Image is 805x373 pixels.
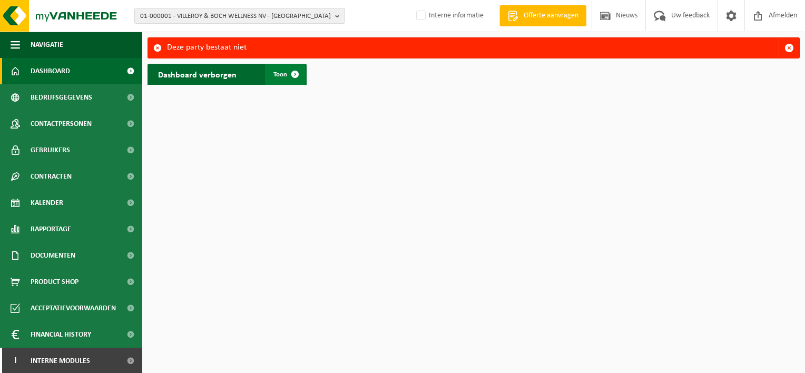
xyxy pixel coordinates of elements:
span: 01-000001 - VILLEROY & BOCH WELLNESS NV - [GEOGRAPHIC_DATA] [140,8,331,24]
span: Contactpersonen [31,111,92,137]
span: Toon [273,71,287,78]
span: Gebruikers [31,137,70,163]
span: Financial History [31,321,91,348]
span: Documenten [31,242,75,269]
span: Kalender [31,190,63,216]
span: Product Shop [31,269,78,295]
a: Toon [265,64,306,85]
a: Offerte aanvragen [499,5,586,26]
label: Interne informatie [414,8,484,24]
button: 01-000001 - VILLEROY & BOCH WELLNESS NV - [GEOGRAPHIC_DATA] [134,8,345,24]
span: Rapportage [31,216,71,242]
span: Navigatie [31,32,63,58]
span: Contracten [31,163,72,190]
span: Dashboard [31,58,70,84]
span: Offerte aanvragen [521,11,581,21]
span: Acceptatievoorwaarden [31,295,116,321]
div: Deze party bestaat niet [167,38,779,58]
h2: Dashboard verborgen [148,64,247,84]
span: Bedrijfsgegevens [31,84,92,111]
